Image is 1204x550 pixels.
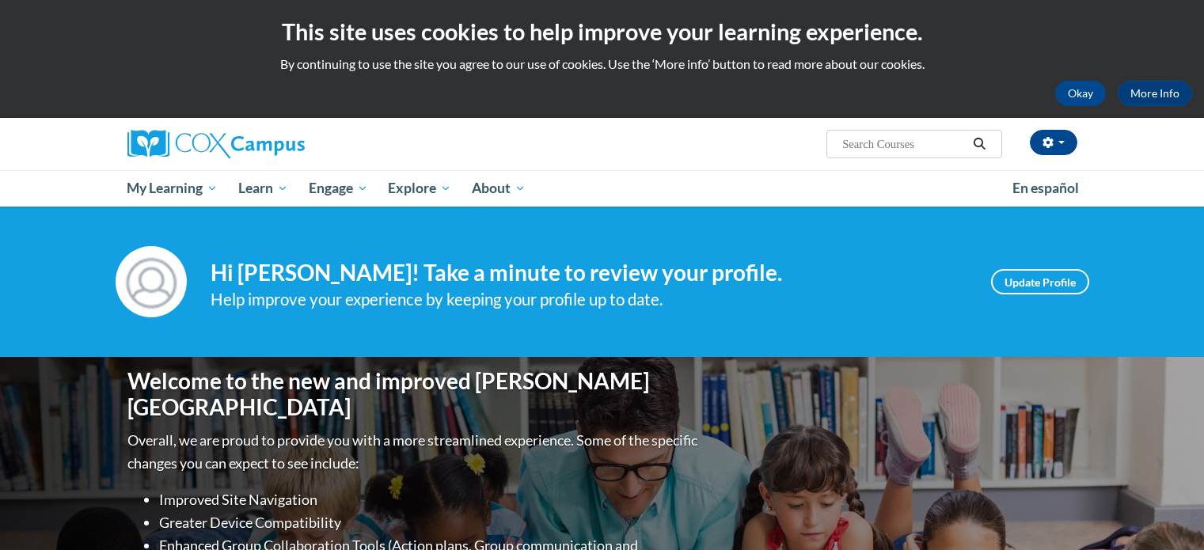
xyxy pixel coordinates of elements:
div: Main menu [104,170,1101,207]
img: Profile Image [116,246,187,317]
a: Cox Campus [127,130,428,158]
a: About [461,170,536,207]
span: En español [1012,180,1079,196]
button: Account Settings [1030,130,1077,155]
span: Engage [309,179,368,198]
p: By continuing to use the site you agree to our use of cookies. Use the ‘More info’ button to read... [12,55,1192,73]
span: My Learning [127,179,218,198]
p: Overall, we are proud to provide you with a more streamlined experience. Some of the specific cha... [127,429,701,475]
span: Explore [388,179,451,198]
a: Explore [378,170,461,207]
iframe: Button to launch messaging window [1141,487,1191,537]
input: Search Courses [841,135,967,154]
span: Learn [238,179,288,198]
h2: This site uses cookies to help improve your learning experience. [12,16,1192,47]
li: Improved Site Navigation [159,488,701,511]
button: Search [967,135,991,154]
a: More Info [1118,81,1192,106]
img: Cox Campus [127,130,305,158]
li: Greater Device Compatibility [159,511,701,534]
button: Okay [1055,81,1106,106]
span: About [472,179,526,198]
a: Engage [298,170,378,207]
h4: Hi [PERSON_NAME]! Take a minute to review your profile. [211,260,967,286]
div: Help improve your experience by keeping your profile up to date. [211,286,967,313]
a: En español [1002,172,1089,205]
h1: Welcome to the new and improved [PERSON_NAME][GEOGRAPHIC_DATA] [127,368,701,421]
a: Learn [228,170,298,207]
a: Update Profile [991,269,1089,294]
a: My Learning [117,170,229,207]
